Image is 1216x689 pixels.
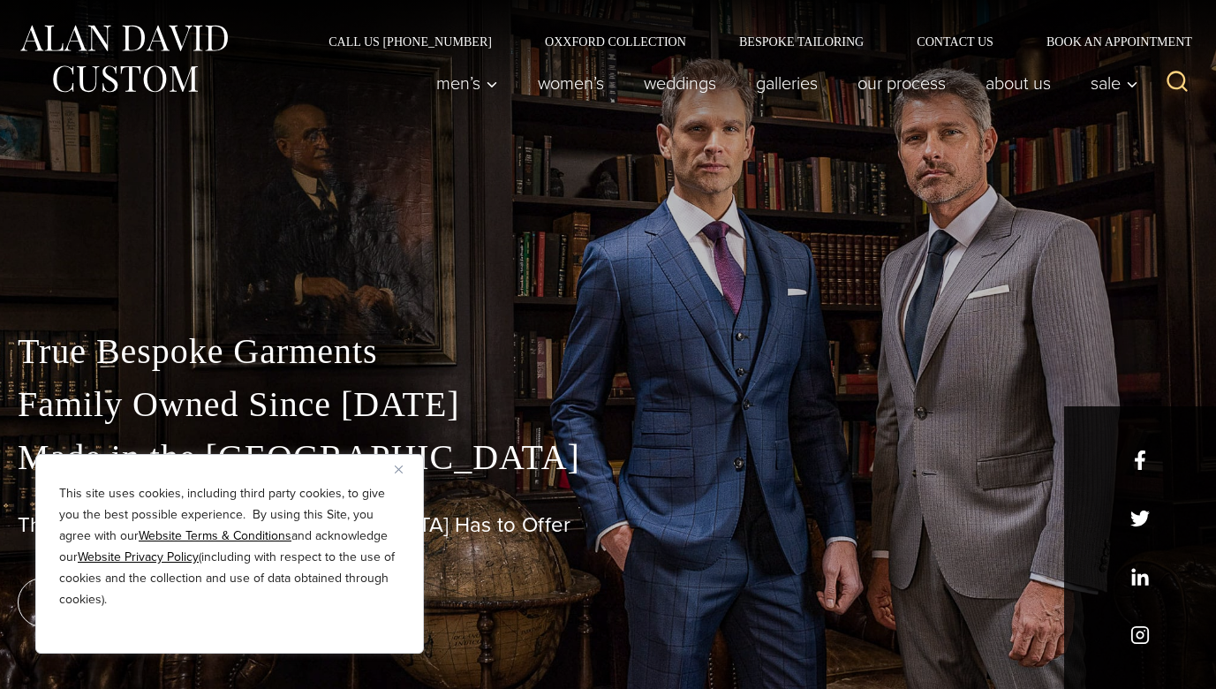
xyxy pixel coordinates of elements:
[1091,74,1138,92] span: Sale
[1020,35,1198,48] a: Book an Appointment
[302,35,1198,48] nav: Secondary Navigation
[59,483,400,610] p: This site uses cookies, including third party cookies, to give you the best possible experience. ...
[436,74,498,92] span: Men’s
[417,65,1148,101] nav: Primary Navigation
[713,35,890,48] a: Bespoke Tailoring
[624,65,736,101] a: weddings
[18,512,1198,538] h1: The Best Custom Suits [GEOGRAPHIC_DATA] Has to Offer
[18,578,265,627] a: book an appointment
[966,65,1071,101] a: About Us
[1156,62,1198,104] button: View Search Form
[518,65,624,101] a: Women’s
[736,65,838,101] a: Galleries
[18,325,1198,484] p: True Bespoke Garments Family Owned Since [DATE] Made in the [GEOGRAPHIC_DATA]
[78,548,199,566] a: Website Privacy Policy
[302,35,518,48] a: Call Us [PHONE_NUMBER]
[838,65,966,101] a: Our Process
[518,35,713,48] a: Oxxford Collection
[395,458,416,480] button: Close
[139,526,291,545] a: Website Terms & Conditions
[890,35,1020,48] a: Contact Us
[18,19,230,98] img: Alan David Custom
[395,466,403,473] img: Close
